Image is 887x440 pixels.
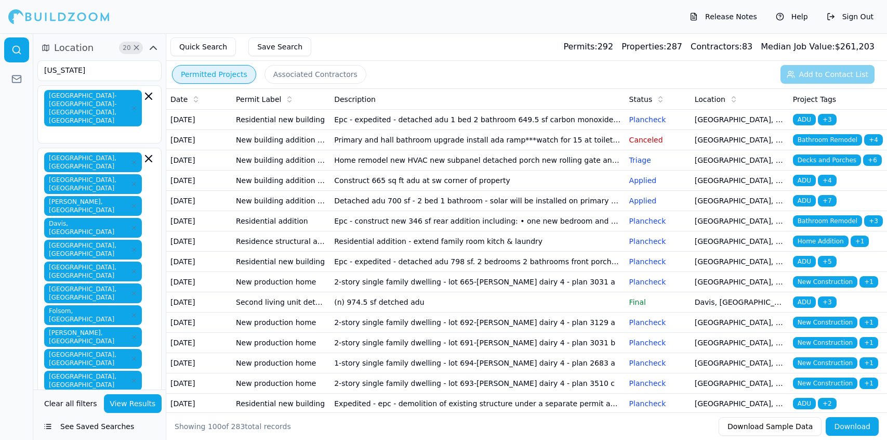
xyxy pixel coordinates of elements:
[334,94,620,105] div: Description
[166,353,232,373] td: [DATE]
[166,171,232,191] td: [DATE]
[629,338,686,348] p: Plancheck
[175,421,291,432] div: Showing of total records
[563,41,613,53] div: 292
[330,292,625,313] td: (n) 974.5 sf detched adu
[44,349,142,369] span: [GEOGRAPHIC_DATA], [GEOGRAPHIC_DATA]
[691,333,789,353] td: [GEOGRAPHIC_DATA], [GEOGRAPHIC_DATA]
[44,327,142,347] span: [PERSON_NAME], [GEOGRAPHIC_DATA]
[691,353,789,373] td: [GEOGRAPHIC_DATA], [GEOGRAPHIC_DATA]
[330,171,625,191] td: Construct 665 sq ft adu at sw corner of property
[793,195,816,206] span: ADU
[44,152,142,172] span: [GEOGRAPHIC_DATA], [GEOGRAPHIC_DATA]
[818,114,837,125] span: + 3
[629,155,686,165] p: Triage
[851,236,869,247] span: + 1
[864,134,883,146] span: + 4
[122,43,132,53] span: 20
[691,211,789,231] td: [GEOGRAPHIC_DATA], [GEOGRAPHIC_DATA]
[761,41,875,53] div: $ 261,203
[719,417,822,436] button: Download Sample Data
[232,333,330,353] td: New production home
[38,61,148,80] input: Select states
[859,357,878,369] span: + 1
[44,305,142,325] span: Folsom, [GEOGRAPHIC_DATA]
[771,8,813,25] button: Help
[166,272,232,292] td: [DATE]
[691,231,789,252] td: [GEOGRAPHIC_DATA], [GEOGRAPHIC_DATA]
[629,236,686,247] p: Plancheck
[691,394,789,414] td: [GEOGRAPHIC_DATA], [GEOGRAPHIC_DATA]
[691,292,789,313] td: Davis, [GEOGRAPHIC_DATA]
[330,373,625,394] td: 2-story single family dwelling - lot 693-[PERSON_NAME] dairy 4 - plan 3510 c
[232,373,330,394] td: New production home
[691,272,789,292] td: [GEOGRAPHIC_DATA], [GEOGRAPHIC_DATA]
[330,191,625,211] td: Detached adu 700 sf - 2 bed 1 bathroom - solar will be installed on primary dwelling
[166,373,232,394] td: [DATE]
[818,256,837,267] span: + 5
[172,65,256,84] button: Permitted Projects
[863,154,882,166] span: + 6
[793,296,816,308] span: ADU
[166,110,232,130] td: [DATE]
[691,41,752,53] div: 83
[232,313,330,333] td: New production home
[793,378,857,389] span: New Construction
[695,94,785,105] div: Location
[691,191,789,211] td: [GEOGRAPHIC_DATA], [GEOGRAPHIC_DATA]
[330,353,625,373] td: 1-story single family dwelling - lot 694-[PERSON_NAME] dairy 4 - plan 2683 a
[563,42,597,51] span: Permits:
[330,130,625,150] td: Primary and hall bathroom upgrade install ada ramp***watch for 15 at toilet***
[793,175,816,186] span: ADU
[37,417,162,436] button: See Saved Searches
[37,40,162,56] button: Location20Clear Location filters
[793,317,857,328] span: New Construction
[232,150,330,171] td: New building addition adu (not a garage conversion) deck patio cover garage barn ground mount solar
[691,110,789,130] td: [GEOGRAPHIC_DATA], [GEOGRAPHIC_DATA]
[330,333,625,353] td: 2-story single family dwelling - lot 691-[PERSON_NAME] dairy 4 - plan 3031 b
[231,422,245,431] span: 283
[330,150,625,171] td: Home remodel new HVAC new subpanel detached porch new rolling gate and man door concrete work ***...
[864,215,883,227] span: + 3
[232,191,330,211] td: New building addition adu (not a garage conversion) deck patio cover garage barn ground mount solar
[166,394,232,414] td: [DATE]
[44,240,142,260] span: [GEOGRAPHIC_DATA], [GEOGRAPHIC_DATA]
[691,171,789,191] td: [GEOGRAPHIC_DATA], [GEOGRAPHIC_DATA]
[44,196,142,216] span: [PERSON_NAME], [GEOGRAPHIC_DATA]
[232,353,330,373] td: New production home
[44,90,142,126] span: [GEOGRAPHIC_DATA]-[GEOGRAPHIC_DATA]-[GEOGRAPHIC_DATA], [GEOGRAPHIC_DATA]
[621,41,682,53] div: 287
[330,110,625,130] td: Epc - expedited - detached adu 1 bed 2 bathroom 649.5 sf carbon monoxide & smoke alarms required....
[818,175,837,186] span: + 4
[232,211,330,231] td: Residential addition
[629,135,686,145] p: Canceled
[629,277,686,287] p: Plancheck
[793,94,883,105] div: Project Tags
[859,337,878,348] span: + 1
[166,231,232,252] td: [DATE]
[629,256,686,267] p: Plancheck
[232,130,330,150] td: New building addition adu (not a garage conversion) deck patio cover garage barn ground mount solar
[232,231,330,252] td: Residence structural addition or remodel
[793,154,861,166] span: Decks and Porches
[793,114,816,125] span: ADU
[629,216,686,226] p: Plancheck
[629,317,686,328] p: Plancheck
[166,150,232,171] td: [DATE]
[330,313,625,333] td: 2-story single family dwelling - lot 692-[PERSON_NAME] dairy 4 - plan 3129 a
[793,357,857,369] span: New Construction
[170,37,236,56] button: Quick Search
[761,42,835,51] span: Median Job Value:
[629,114,686,125] p: Plancheck
[793,337,857,348] span: New Construction
[691,313,789,333] td: [GEOGRAPHIC_DATA], [GEOGRAPHIC_DATA]
[859,317,878,328] span: + 1
[818,195,837,206] span: + 7
[629,175,686,186] p: Applied
[793,134,862,146] span: Bathroom Remodel
[629,398,686,409] p: Plancheck
[629,358,686,368] p: Plancheck
[793,276,857,288] span: New Construction
[236,94,326,105] div: Permit Label
[330,211,625,231] td: Epc - construct new 346 sf rear addition including: • one new bedroom and one new bathroom • relo...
